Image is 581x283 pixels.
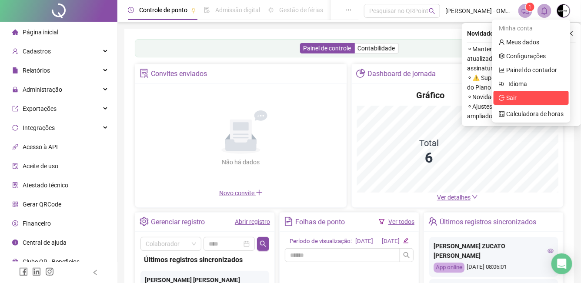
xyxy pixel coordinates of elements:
span: logout [499,95,505,101]
span: flag [499,79,505,89]
div: Período de visualização: [290,237,352,246]
span: 1 [529,4,532,10]
span: Página inicial [23,29,58,36]
span: Gestão de férias [279,7,323,13]
span: Exportações [23,105,57,112]
span: ⚬ ⚠️ Suporte Via Chat Será Removido do Plano Essencial [467,73,576,92]
span: audit [12,163,18,169]
a: setting Configurações [499,53,546,60]
span: export [12,106,18,112]
span: Ver detalhes [437,194,471,201]
span: down [472,194,478,200]
div: Últimos registros sincronizados [440,215,536,230]
div: App online [434,263,464,273]
span: api [12,144,18,150]
span: Idioma [508,79,558,89]
span: Gerar QRCode [23,201,61,208]
div: [DATE] [355,237,373,246]
span: Aceite de uso [23,163,58,170]
span: home [12,29,18,35]
div: Últimos registros sincronizados [144,254,266,265]
span: Admissão digital [215,7,260,13]
div: - [377,237,378,246]
span: sun [268,7,274,13]
span: pushpin [191,8,196,13]
span: solution [12,182,18,188]
a: user Meus dados [499,39,539,46]
span: Clube QR - Beneficios [23,258,80,265]
span: Central de ajuda [23,239,67,246]
span: Contabilidade [358,45,395,52]
span: instagram [45,267,54,276]
span: Administração [23,86,62,93]
span: filter [379,219,385,225]
span: Atestado técnico [23,182,68,189]
span: ⚬ Novidade no Cálculo do Saldo! [467,92,576,102]
span: ⚬ Mantenha o aplicativo QRPoint atualizado para evitar erros na assinatura da folha! [467,44,576,73]
span: Acesso à API [23,143,58,150]
span: [PERSON_NAME] - OMNI SERVIÇOS CONTABEIS [445,6,513,16]
span: sync [12,125,18,131]
span: search [403,252,410,259]
img: 67635 [557,4,570,17]
span: file-text [284,217,293,226]
sup: 1 [526,3,534,11]
span: Financeiro [23,220,51,227]
div: Dashboard de jornada [367,67,436,81]
span: user-add [12,48,18,54]
div: Não há dados [201,157,281,167]
a: Abrir registro [235,218,270,225]
a: bar-chart Painel do contador [499,67,557,73]
span: Novo convite [219,190,263,196]
span: dollar [12,220,18,226]
span: ⚬ Ajustes da folha com período ampliado! [467,102,576,121]
span: gift [12,259,18,265]
span: file [12,67,18,73]
span: Novidades ! [467,29,498,38]
div: Gerenciar registro [151,215,205,230]
span: clock-circle [128,7,134,13]
a: Ver todos [388,218,414,225]
span: file-done [204,7,210,13]
span: dashboard [331,7,337,13]
span: edit [403,238,409,243]
div: [DATE] [382,237,400,246]
div: [DATE] 08:05:01 [434,263,554,273]
span: Integrações [23,124,55,131]
span: Cadastros [23,48,51,55]
span: solution [140,69,149,78]
h4: Gráfico [417,89,445,101]
span: notification [521,7,529,15]
span: Sair [506,94,517,101]
div: Open Intercom Messenger [551,253,572,274]
div: Minha conta [494,21,569,35]
span: setting [140,217,149,226]
span: left [92,270,98,276]
span: qrcode [12,201,18,207]
span: eye [548,248,554,254]
div: Convites enviados [151,67,207,81]
span: lock [12,87,18,93]
span: facebook [19,267,28,276]
div: Folhas de ponto [295,215,345,230]
a: calculator Calculadora de horas [499,110,564,117]
div: [PERSON_NAME] ZUCATO [PERSON_NAME] [434,241,554,260]
span: search [429,8,435,14]
span: plus [256,189,263,196]
span: Controle de ponto [139,7,187,13]
span: close [568,30,574,37]
span: ellipsis [346,7,352,13]
span: Relatórios [23,67,50,74]
span: linkedin [32,267,41,276]
span: search [260,240,267,247]
span: pie-chart [356,69,365,78]
span: info-circle [12,240,18,246]
span: Painel de controle [304,45,351,52]
a: Ver detalhes down [437,194,478,201]
span: team [428,217,437,226]
span: bell [541,7,548,15]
